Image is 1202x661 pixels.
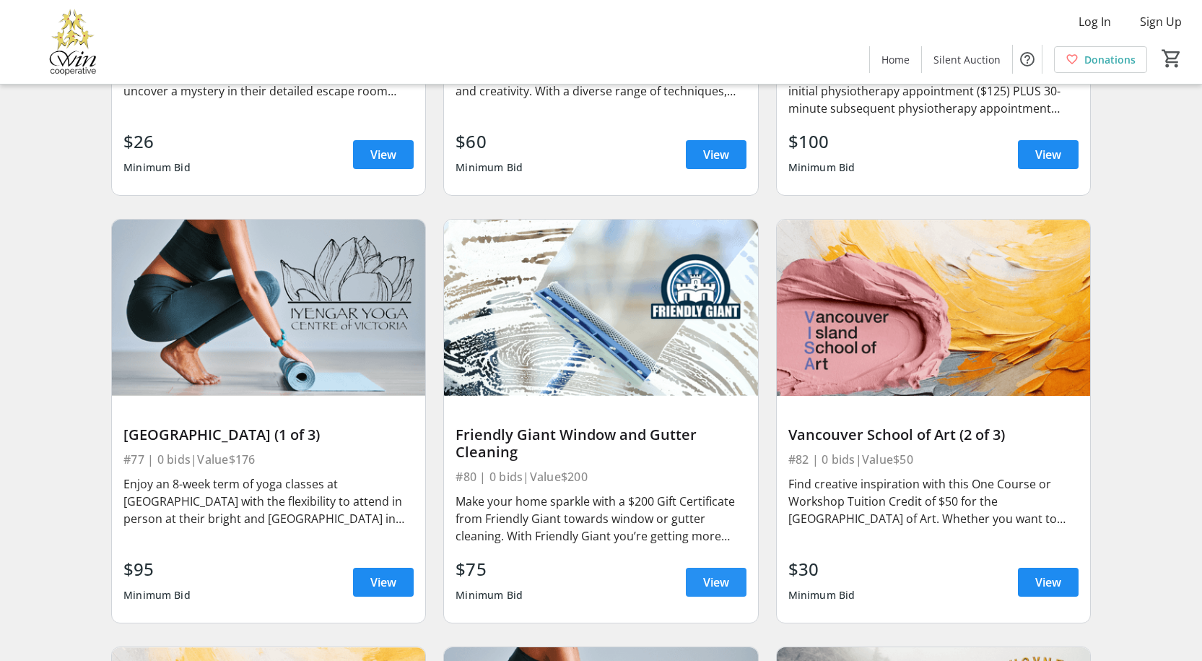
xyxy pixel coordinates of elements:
[456,426,746,461] div: Friendly Giant Window and Gutter Cleaning
[456,155,523,181] div: Minimum Bid
[788,426,1079,444] div: Vancouver School of Art (2 of 3)
[1084,52,1136,67] span: Donations
[456,556,523,582] div: $75
[1140,13,1182,30] span: Sign Up
[1018,568,1079,597] a: View
[353,140,414,169] a: View
[788,449,1079,470] div: #82 | 0 bids | Value $50
[703,146,729,163] span: View
[353,568,414,597] a: View
[933,52,1001,67] span: Silent Auction
[1054,46,1147,73] a: Donations
[788,155,855,181] div: Minimum Bid
[9,6,137,78] img: Victoria Women In Need Community Cooperative's Logo
[881,52,910,67] span: Home
[1067,10,1123,33] button: Log In
[444,220,757,396] img: Friendly Giant Window and Gutter Cleaning
[788,65,1079,117] div: Support your wellness journey with a 45-minute initial physiotherapy appointment ($125) PLUS 30-m...
[777,220,1090,396] img: Vancouver School of Art (2 of 3)
[788,582,855,608] div: Minimum Bid
[1079,13,1111,30] span: Log In
[123,129,191,155] div: $26
[870,46,921,73] a: Home
[1013,45,1042,74] button: Help
[123,475,414,527] div: Enjoy an 8-week term of yoga classes at [GEOGRAPHIC_DATA] with the flexibility to attend in perso...
[112,220,425,396] img: Iyengar Yoga Centre (1 of 3)
[456,467,746,487] div: #80 | 0 bids | Value $200
[686,568,746,597] a: View
[703,574,729,591] span: View
[922,46,1012,73] a: Silent Auction
[370,146,396,163] span: View
[686,140,746,169] a: View
[123,449,414,470] div: #77 | 0 bids | Value $176
[456,493,746,545] div: Make your home sparkle with a $200 Gift Certificate from Friendly Giant towards window or gutter ...
[123,426,414,444] div: [GEOGRAPHIC_DATA] (1 of 3)
[370,574,396,591] span: View
[1159,46,1185,72] button: Cart
[456,129,523,155] div: $60
[456,582,523,608] div: Minimum Bid
[1035,574,1061,591] span: View
[788,556,855,582] div: $30
[788,475,1079,527] div: Find creative inspiration with this One Course or Workshop Tuition Credit of $50 for the [GEOGRAP...
[1018,140,1079,169] a: View
[123,556,191,582] div: $95
[788,129,855,155] div: $100
[1128,10,1193,33] button: Sign Up
[1035,146,1061,163] span: View
[123,155,191,181] div: Minimum Bid
[123,582,191,608] div: Minimum Bid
